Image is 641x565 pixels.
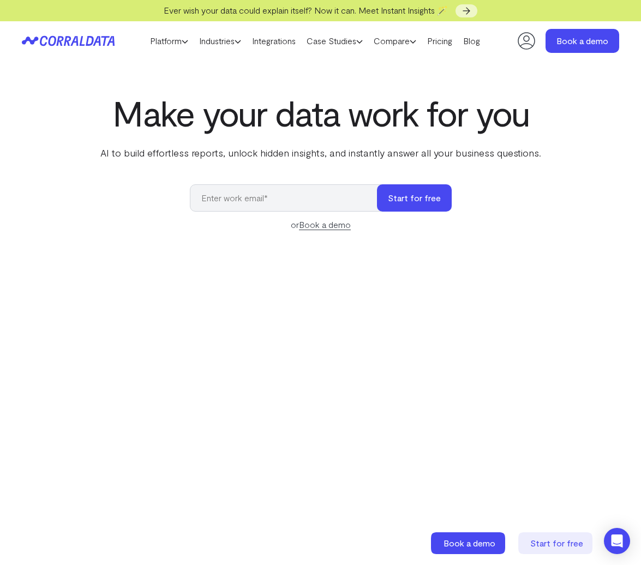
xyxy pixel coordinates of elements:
p: AI to build effortless reports, unlock hidden insights, and instantly answer all your business qu... [98,146,543,160]
span: Start for free [530,538,583,548]
span: Book a demo [444,538,495,548]
h1: Make your data work for you [98,93,543,133]
span: Ever wish your data could explain itself? Now it can. Meet Instant Insights 🪄 [164,5,448,15]
input: Enter work email* [190,184,388,212]
a: Compare [368,33,422,49]
div: Open Intercom Messenger [604,528,630,554]
a: Platform [145,33,194,49]
a: Blog [458,33,486,49]
button: Start for free [377,184,452,212]
a: Pricing [422,33,458,49]
a: Book a demo [431,532,507,554]
a: Industries [194,33,247,49]
a: Book a demo [299,219,351,230]
div: or [190,218,452,231]
a: Integrations [247,33,301,49]
a: Start for free [518,532,595,554]
a: Case Studies [301,33,368,49]
a: Book a demo [546,29,619,53]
